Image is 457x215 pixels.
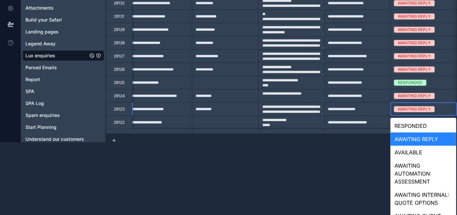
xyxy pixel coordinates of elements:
div: 29131 [114,14,124,19]
div: AWAITING AUTOMATION: ASSESSMENT [391,159,456,188]
div: 29128 [114,40,125,46]
div: 29122 [114,120,125,125]
div: AWAITING REPLY [391,133,456,146]
div: 29127 [114,54,125,59]
div: 29126 [114,67,125,72]
div: AWAITING REPLY [398,0,431,6]
div: AWAITING REPLY [398,27,431,33]
div: 29125 [114,80,125,85]
div: 29129 [114,27,125,32]
div: AWAITING REPLY [398,106,431,112]
div: AWAITING REPLY [398,67,431,73]
div: 29123 [114,107,125,112]
div: 29132 [114,1,125,6]
div: AWAITING REPLY [398,93,431,99]
div: AVAILABLE [391,146,456,159]
div: AWAITING REPLY [398,40,431,46]
div: RESPONDED [398,80,423,86]
div: 29120 [114,133,125,138]
div: AWAITING REPLY [398,14,431,20]
div: AWAITING REPLY [398,53,431,59]
div: RESPONDED [391,119,456,133]
div: AWAITING INTERNAL: QUOTE OPTIONS [391,188,456,209]
div: 29124 [114,93,125,99]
